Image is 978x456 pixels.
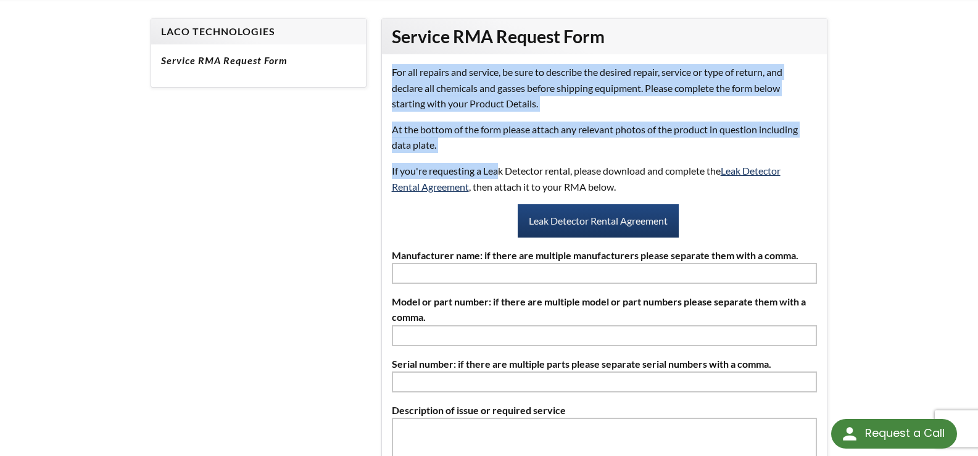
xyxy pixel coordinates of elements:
p: At the bottom of the form please attach any relevant photos of the product in question including ... [392,122,805,153]
p: For all repairs and service, be sure to describe the desired repair, service or type of return, a... [392,64,805,112]
label: Serial number: if there are multiple parts please separate serial numbers with a comma. [392,356,818,372]
a: Leak Detector Rental Agreement [392,165,781,193]
label: Manufacturer name: if there are multiple manufacturers please separate them with a comma. [392,247,818,263]
p: If you're requesting a Leak Detector rental, please download and complete the , then attach it to... [392,163,805,194]
label: Model or part number: if there are multiple model or part numbers please separate them with a comma. [392,294,818,325]
a: Leak Detector Rental Agreement [518,204,679,238]
div: Request a Call [831,419,957,449]
label: Description of issue or required service [392,402,818,418]
h4: LACO Technologies [161,25,356,38]
img: round button [840,424,860,444]
div: Request a Call [865,419,945,447]
h5: Service RMA Request Form [161,54,356,67]
h2: Service RMA Request Form [392,25,818,48]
